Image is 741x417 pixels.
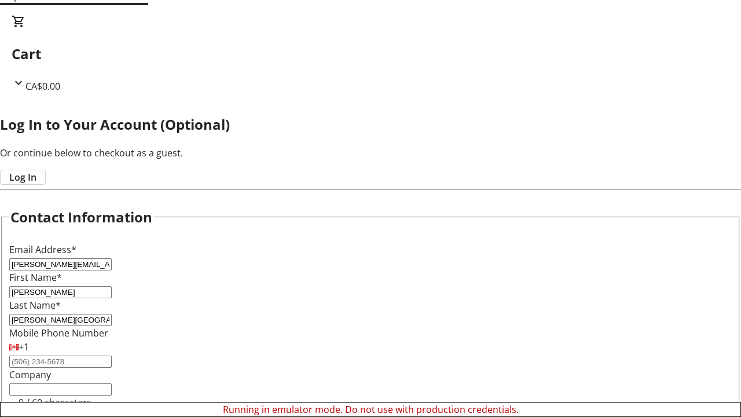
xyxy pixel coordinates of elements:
[12,14,729,93] div: CartCA$0.00
[9,356,112,368] input: (506) 234-5678
[9,327,108,339] label: Mobile Phone Number
[19,396,91,409] tr-character-limit: 0 / 60 characters
[9,243,76,256] label: Email Address*
[10,207,152,228] h2: Contact Information
[9,368,51,381] label: Company
[9,170,36,184] span: Log In
[9,299,61,312] label: Last Name*
[25,80,60,93] span: CA$0.00
[9,271,62,284] label: First Name*
[12,43,729,64] h2: Cart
